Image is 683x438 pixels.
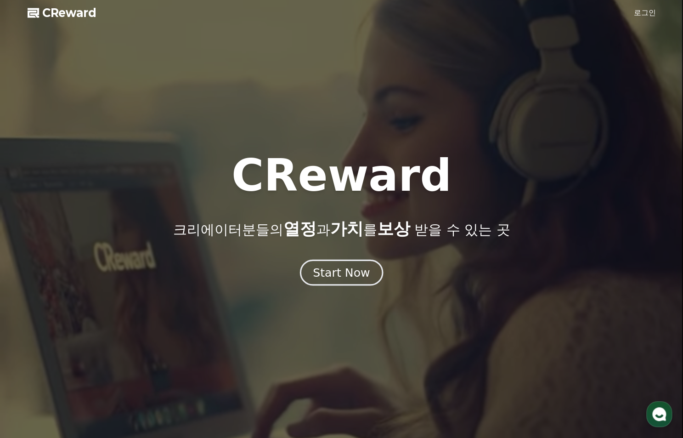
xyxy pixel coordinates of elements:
[29,305,34,313] span: 홈
[313,265,370,280] div: Start Now
[28,6,96,20] a: CReward
[300,259,383,285] button: Start Now
[119,291,176,314] a: 설정
[173,220,510,238] p: 크리에이터분들의 과 를 받을 수 있는 곳
[377,219,410,238] span: 보상
[84,306,95,313] span: 대화
[634,7,656,18] a: 로그인
[42,6,96,20] span: CReward
[142,305,153,313] span: 설정
[3,291,61,314] a: 홈
[283,219,316,238] span: 열정
[61,291,119,314] a: 대화
[231,154,452,198] h1: CReward
[302,269,381,278] a: Start Now
[330,219,363,238] span: 가치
